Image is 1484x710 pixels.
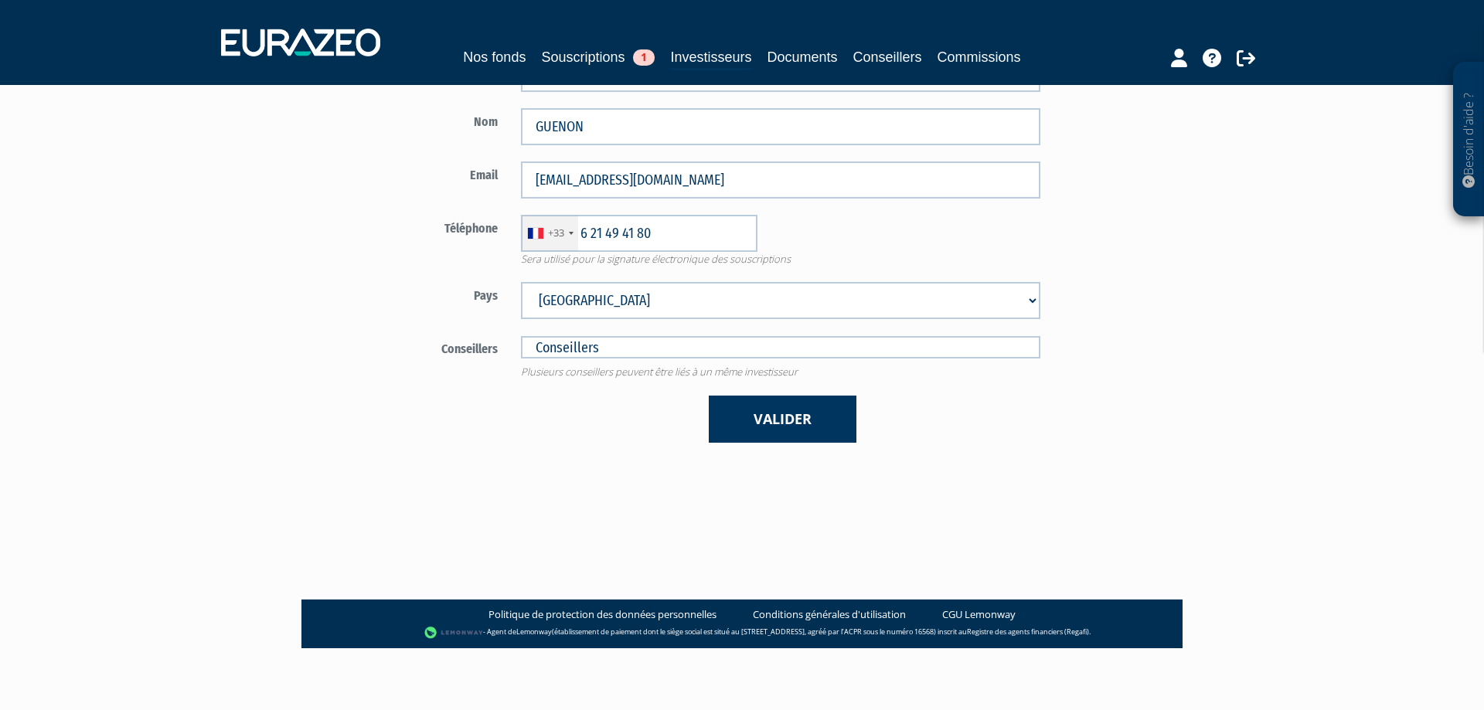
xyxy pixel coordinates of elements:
[328,335,509,358] label: Conseillers
[317,625,1167,640] div: - Agent de (établissement de paiement dont le siège social est situé au [STREET_ADDRESS], agréé p...
[328,161,509,185] label: Email
[521,215,757,252] input: 6 12 34 56 78
[509,252,1052,267] span: Sera utilisé pour la signature électronique des souscriptions
[670,46,751,70] a: Investisseurs
[709,396,856,443] button: Valider
[1460,70,1478,209] p: Besoin d'aide ?
[488,607,716,622] a: Politique de protection des données personnelles
[942,607,1016,622] a: CGU Lemonway
[328,108,509,131] label: Nom
[516,627,552,637] a: Lemonway
[328,282,509,305] label: Pays
[424,625,484,640] img: logo-lemonway.png
[221,29,380,56] img: 1732889491-logotype_eurazeo_blanc_rvb.png
[548,226,564,240] div: +33
[967,627,1089,637] a: Registre des agents financiers (Regafi)
[541,46,655,68] a: Souscriptions1
[768,46,838,68] a: Documents
[938,46,1021,68] a: Commissions
[328,215,509,238] label: Téléphone
[853,46,922,68] a: Conseillers
[753,607,906,622] a: Conditions générales d'utilisation
[633,49,655,66] span: 1
[509,365,1052,379] span: Plusieurs conseillers peuvent être liés à un même investisseur
[522,216,578,251] div: France: +33
[463,46,526,68] a: Nos fonds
